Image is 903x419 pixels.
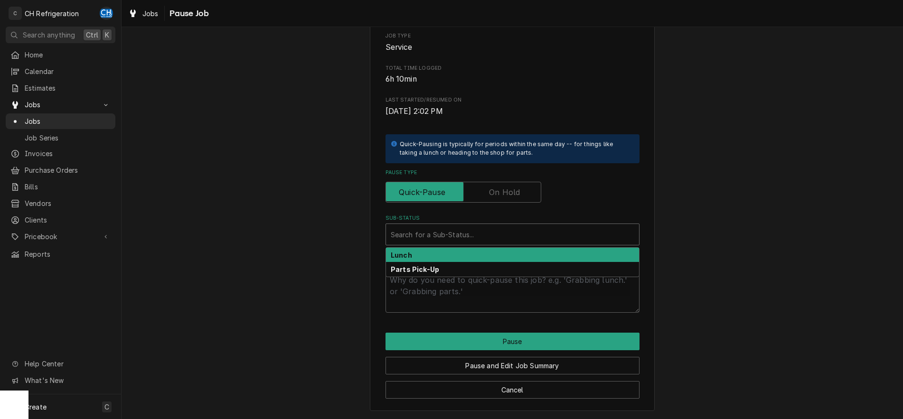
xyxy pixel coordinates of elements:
span: Last Started/Resumed On [386,106,640,117]
a: Invoices [6,146,115,161]
div: Pause Reason [386,257,640,313]
div: Button Group [386,333,640,399]
a: Jobs [124,6,162,21]
button: Pause and Edit Job Summary [386,357,640,374]
button: Pause [386,333,640,350]
label: Pause Type [386,169,640,177]
button: Cancel [386,381,640,399]
span: Jobs [142,9,159,19]
a: Jobs [6,113,115,129]
span: Job Type [386,42,640,53]
a: Reports [6,246,115,262]
span: Last Started/Resumed On [386,96,640,104]
div: CH Refrigeration [25,9,79,19]
label: Sub-Status [386,214,640,222]
button: Search anythingCtrlK [6,27,115,43]
a: Clients [6,212,115,228]
span: Calendar [25,66,111,76]
div: Button Group Row [386,374,640,399]
span: Ctrl [86,30,98,40]
span: Search anything [23,30,75,40]
span: Create [25,403,47,411]
a: Go to Pricebook [6,229,115,244]
a: Calendar [6,64,115,79]
div: Button Group Row [386,350,640,374]
span: Reports [25,249,111,259]
span: K [105,30,109,40]
a: Job Series [6,130,115,146]
span: C [104,402,109,412]
div: Job Type [386,32,640,53]
div: Last Started/Resumed On [386,96,640,117]
div: Pause Type [386,169,640,203]
span: Pause Job [167,7,209,20]
span: Total Time Logged [386,74,640,85]
div: C [9,7,22,20]
span: Pricebook [25,232,96,242]
a: Purchase Orders [6,162,115,178]
span: What's New [25,375,110,385]
span: Purchase Orders [25,165,111,175]
div: CH [100,7,113,20]
a: Go to Jobs [6,97,115,112]
span: Job Type [386,32,640,40]
div: Sub-Status [386,214,640,245]
span: Invoices [25,149,111,158]
a: Go to Help Center [6,356,115,372]
a: Estimates [6,80,115,96]
a: Go to What's New [6,372,115,388]
a: Vendors [6,196,115,211]
span: Bills [25,182,111,192]
div: Chris Hiraga's Avatar [100,7,113,20]
div: Quick-Pausing is typically for periods within the same day -- for things like taking a lunch or h... [400,140,630,158]
span: Service [386,43,413,52]
span: [DATE] 2:02 PM [386,107,443,116]
div: Total Time Logged [386,65,640,85]
span: Help Center [25,359,110,369]
span: Total Time Logged [386,65,640,72]
span: 6h 10min [386,74,417,84]
span: Jobs [25,116,111,126]
span: Clients [25,215,111,225]
a: Bills [6,179,115,195]
a: Home [6,47,115,63]
span: Home [25,50,111,60]
span: Vendors [25,198,111,208]
strong: Lunch [391,251,412,259]
span: Job Series [25,133,111,143]
strong: Parts Pick-Up [391,265,439,273]
div: Button Group Row [386,333,640,350]
span: Jobs [25,100,96,110]
span: Estimates [25,83,111,93]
